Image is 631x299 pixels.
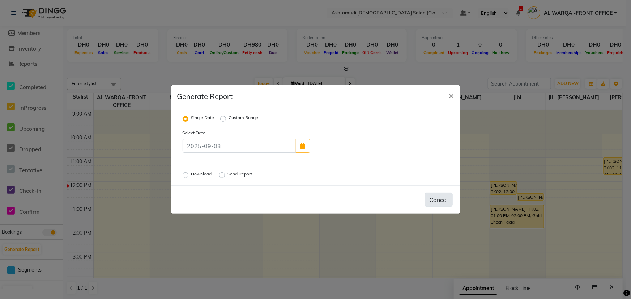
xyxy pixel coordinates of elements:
[191,171,213,179] label: Download
[229,114,259,123] label: Custom Range
[228,171,254,179] label: Send Report
[443,85,460,105] button: Close
[449,90,454,101] span: ×
[177,130,247,136] label: Select Date
[191,114,214,123] label: Single Date
[425,193,453,207] button: Cancel
[177,91,233,102] h5: Generate Report
[183,139,296,153] input: 2025-09-03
